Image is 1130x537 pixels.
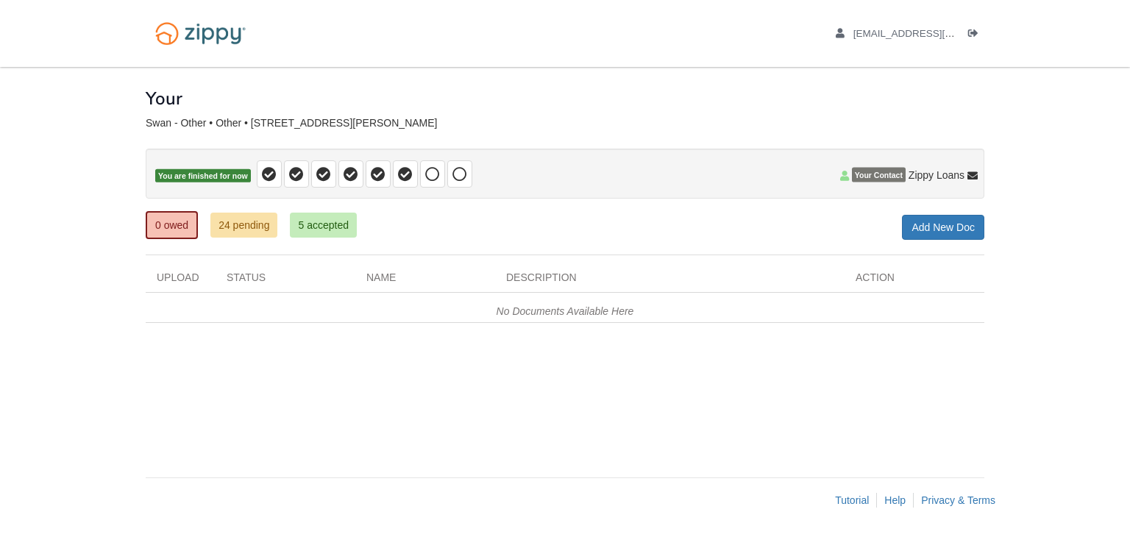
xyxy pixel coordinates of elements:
[146,211,198,239] a: 0 owed
[155,169,251,183] span: You are finished for now
[884,494,906,506] a: Help
[290,213,357,238] a: 5 accepted
[835,494,869,506] a: Tutorial
[210,213,277,238] a: 24 pending
[497,305,634,317] em: No Documents Available Here
[909,168,964,182] span: Zippy Loans
[836,28,1022,43] a: edit profile
[146,15,255,52] img: Logo
[902,215,984,240] a: Add New Doc
[146,117,984,129] div: Swan - Other • Other • [STREET_ADDRESS][PERSON_NAME]
[355,270,495,292] div: Name
[495,270,845,292] div: Description
[852,168,906,182] span: Your Contact
[853,28,1022,39] span: jeffswan69@yahoo.com
[968,28,984,43] a: Log out
[845,270,984,292] div: Action
[146,270,216,292] div: Upload
[216,270,355,292] div: Status
[146,89,182,108] h1: Your
[921,494,995,506] a: Privacy & Terms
